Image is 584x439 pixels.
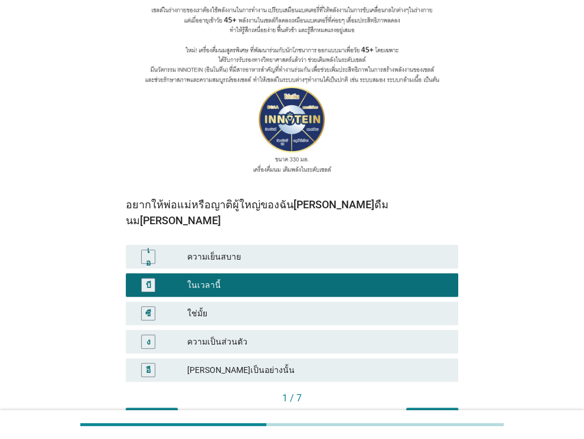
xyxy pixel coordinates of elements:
button: ก่อนหน้า [126,408,178,429]
button: ต่อไป [406,408,458,429]
font: อี [146,365,151,375]
font: ซี [145,309,151,318]
font: ความเย็นสบาย [187,252,241,261]
font: 1 / 7 [282,392,302,404]
font: ความเป็นส่วนตัว [187,337,247,346]
font: บี [145,280,151,290]
font: ในเวลานี้ [187,280,221,290]
font: [PERSON_NAME]เป็นอย่างนั้น [187,365,295,375]
font: ใช่มั้ย [187,309,207,318]
font: เอ [146,245,151,267]
font: ง [146,337,150,346]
